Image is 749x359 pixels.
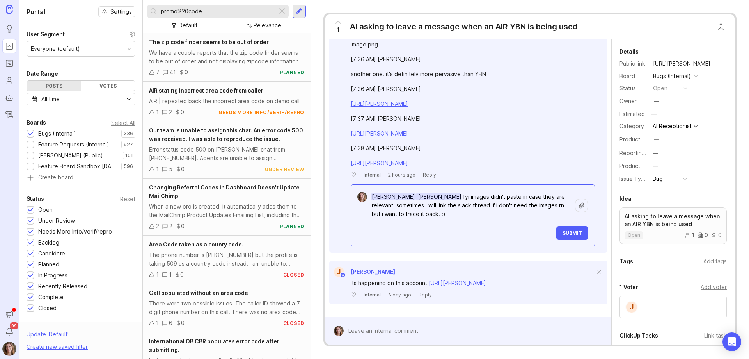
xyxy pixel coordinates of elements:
div: — [653,149,658,157]
div: · [384,291,385,298]
div: 1 [169,270,172,279]
a: Create board [27,175,135,182]
button: Close button [713,19,729,34]
div: 0 [180,270,184,279]
img: Maddy Martin [357,192,367,202]
div: Internal [364,171,381,178]
div: Under Review [38,216,75,225]
span: Our team is unable to assign this chat. An error code 500 was received. I was able to reproduce t... [149,127,303,142]
span: 2 hours ago [388,171,415,178]
div: 1 Voter [619,282,638,292]
div: Public link [619,59,647,68]
div: Feature Board Sandbox [DATE] [38,162,117,171]
span: International OB CBR populates error code after submitting. [149,338,279,353]
p: AI asking to leave a message when an AIR YBN is being used [625,213,722,228]
label: Reporting Team [619,150,661,156]
span: 99 [10,322,18,329]
div: Add voter [701,283,727,291]
div: Closed [38,304,57,313]
a: AIR stating incorrect area code from callerAIR | repeated back the incorrect area code on demo ca... [143,82,311,121]
div: 0 [181,165,185,173]
div: · [414,291,415,298]
div: Error status code 500 on [PERSON_NAME] chat from [PHONE_NUMBER]. Agents are unable to assign [PER... [149,145,304,163]
img: member badge [340,272,346,278]
a: Call populated without an area codeThere were two possible issues. The caller ID showed a 7-digit... [143,284,311,332]
img: Canny Home [6,5,13,14]
a: Users [2,73,16,88]
label: ProductboardID [619,136,661,143]
div: Board [619,72,647,80]
div: 0 [181,222,185,230]
img: Maddy Martin [334,326,344,336]
div: Open Intercom Messenger [722,332,741,351]
div: Bugs (Internal) [38,129,76,138]
span: Call populated without an area code [149,289,248,296]
div: 1 [685,232,694,238]
div: Bugs (Internal) [653,72,691,80]
div: Link task [704,331,727,340]
div: Tags [619,257,633,266]
div: Create new saved filter [27,343,88,351]
div: 5 [169,165,172,173]
div: Feature Requests (Internal) [38,140,109,149]
div: Reply [419,291,432,298]
div: image.png [351,40,595,49]
div: All time [41,95,60,104]
div: We have a couple reports that the zip code finder seems to be out of order and not displaying zip... [149,48,304,66]
div: — [649,109,659,119]
div: J [334,267,344,277]
div: under review [265,166,304,173]
a: [URL][PERSON_NAME] [351,160,408,166]
div: Its happening on this account: [351,279,595,288]
div: 2 [169,108,172,116]
div: 2 [169,222,172,230]
div: Status [27,194,44,204]
a: Autopilot [2,91,16,105]
div: Select All [111,121,135,125]
h1: Portal [27,7,45,16]
div: Candidate [38,249,65,258]
span: Submit [563,230,582,236]
a: Roadmaps [2,56,16,70]
div: open [653,84,667,93]
div: 0 [185,68,188,77]
div: Planned [38,260,59,269]
div: Everyone (default) [31,45,80,53]
div: planned [280,69,304,76]
p: 927 [124,141,133,148]
label: Issue Type [619,175,648,182]
div: Complete [38,293,64,302]
div: J [625,301,638,313]
div: AI Receptionist [653,123,692,129]
div: Add tags [703,257,727,266]
div: 7 [156,68,160,77]
div: In Progress [38,271,67,280]
div: Owner [619,97,647,105]
div: Votes [81,81,135,91]
div: Date Range [27,69,58,79]
div: Posts [27,81,81,91]
a: [URL][PERSON_NAME] [351,130,408,137]
div: Update ' Default ' [27,330,69,343]
div: closed [283,320,304,327]
p: open [628,232,640,238]
div: · [384,171,385,178]
button: Notifications [2,325,16,339]
a: [URL][PERSON_NAME] [351,100,408,107]
div: 6 [169,319,172,327]
div: Recently Released [38,282,87,291]
span: AIR stating incorrect area code from caller [149,87,263,94]
div: Reset [120,197,135,201]
textarea: [PERSON_NAME]: [PERSON_NAME] fyi images didn't paste in case they are relevant. sometimes i will ... [367,189,575,221]
span: Settings [110,8,132,16]
svg: toggle icon [122,96,135,102]
button: Announcements [2,307,16,321]
a: Ideas [2,22,16,36]
div: Default [179,21,197,30]
div: 1 [156,108,159,116]
span: Area Code taken as a county code. [149,241,243,248]
p: 336 [124,130,133,137]
div: Backlog [38,238,59,247]
p: 596 [124,163,133,170]
div: Boards [27,118,46,127]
